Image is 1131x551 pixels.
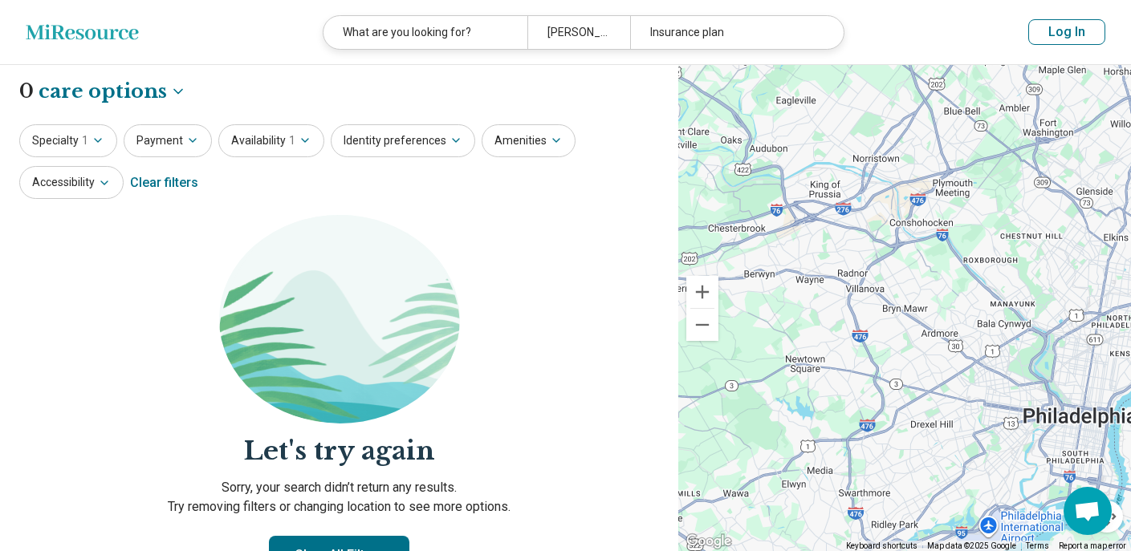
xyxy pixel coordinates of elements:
[19,433,659,469] h2: Let's try again
[19,478,659,517] p: Sorry, your search didn’t return any results. Try removing filters or changing location to see mo...
[482,124,576,157] button: Amenities
[19,166,124,199] button: Accessibility
[1064,487,1112,535] div: Open chat
[218,124,324,157] button: Availability1
[1028,19,1105,45] button: Log In
[289,132,295,149] span: 1
[19,124,117,157] button: Specialty1
[1059,541,1126,550] a: Report a map error
[686,276,718,308] button: Zoom in
[19,78,186,105] h1: 0
[124,124,212,157] button: Payment
[1026,541,1049,550] a: Terms (opens in new tab)
[323,16,527,49] div: What are you looking for?
[527,16,629,49] div: [PERSON_NAME], [GEOGRAPHIC_DATA]
[630,16,834,49] div: Insurance plan
[686,309,718,341] button: Zoom out
[130,164,198,202] div: Clear filters
[927,541,1016,550] span: Map data ©2025 Google
[39,78,167,105] span: care options
[331,124,475,157] button: Identity preferences
[82,132,88,149] span: 1
[39,78,186,105] button: Care options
